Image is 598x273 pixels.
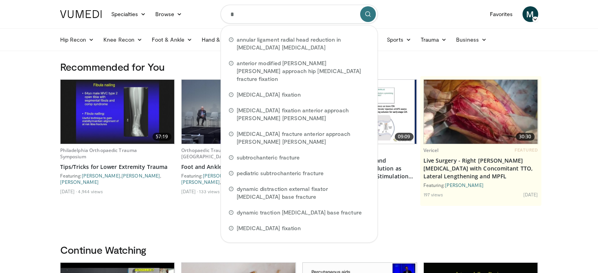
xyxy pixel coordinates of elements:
a: Live Surgery - Right [PERSON_NAME][MEDICAL_DATA] with Concomitant TTO, Lateral Lengthening and MPFL [423,157,538,180]
span: pediatric subtrochanteric fracture [237,169,324,177]
span: dynamic traction [MEDICAL_DATA] base fracture [237,209,362,216]
a: Philadelphia Orthopaedic Trauma Symposium [60,147,137,160]
span: [MEDICAL_DATA] fixation [237,224,301,232]
a: [PERSON_NAME] [181,179,220,185]
li: 4,944 views [78,188,103,194]
li: [DATE] [181,188,198,194]
a: Trauma [416,32,452,48]
div: Featuring: , , , [181,172,296,185]
input: Search topics, interventions [221,5,378,24]
a: Orthopaedic Trauma Institute at [GEOGRAPHIC_DATA] [181,147,257,160]
span: annular ligament radial head reduction in [MEDICAL_DATA] [MEDICAL_DATA] [237,36,370,51]
img: VuMedi Logo [60,10,102,18]
a: Hip Recon [55,32,99,48]
span: subtrochanteric fracture [237,154,300,161]
div: Featuring: [423,182,538,188]
span: 09:09 [395,133,414,141]
a: [PERSON_NAME] [121,173,160,178]
span: FEATURED [515,147,538,153]
h3: Recommended for You [60,60,538,73]
li: [DATE] [523,191,538,198]
a: 57:19 [61,80,175,144]
img: 8970f8e1-af41-4fb8-bd94-3e47a5a540c0.620x360_q85_upscale.jpg [182,80,296,144]
li: [DATE] [60,188,77,194]
span: dynamic distraction external fixator [MEDICAL_DATA] base fracture [237,185,370,201]
a: 13:56 [182,80,296,144]
img: f2822210-6046-4d88-9b48-ff7c77ada2d7.620x360_q85_upscale.jpg [424,80,538,144]
img: f3170e45-502c-4622-b10e-4b130f9ea5fd.620x360_q85_upscale.jpg [61,80,175,144]
span: anterior modified [PERSON_NAME] [PERSON_NAME] approach hip [MEDICAL_DATA] fracture fixation [237,59,370,83]
a: Knee Recon [99,32,147,48]
a: [PERSON_NAME] [445,182,484,188]
span: 30:30 [516,133,535,141]
li: 133 views [199,188,220,194]
a: Tips/Tricks for Lower Extremity Trauma [60,163,175,171]
a: Favorites [485,6,518,22]
span: [MEDICAL_DATA] fixation anterior approach [PERSON_NAME] [PERSON_NAME] [237,106,370,122]
span: [MEDICAL_DATA] fixation [237,91,301,99]
a: Vericel [423,147,439,154]
div: Featuring: , , [60,172,175,185]
a: M [523,6,538,22]
span: [MEDICAL_DATA] fracture anterior approach [PERSON_NAME] [PERSON_NAME] [237,130,370,146]
a: Foot and Ankle Session Panel Discussion [181,163,296,171]
a: [PERSON_NAME] [60,179,99,185]
li: 197 views [423,191,443,198]
span: 57:19 [153,133,171,141]
a: 30:30 [424,80,538,144]
a: Sports [382,32,416,48]
a: Foot & Ankle [147,32,197,48]
a: Specialties [107,6,151,22]
a: Browse [151,6,187,22]
h3: Continue Watching [60,244,538,256]
a: Hand & Wrist [197,32,248,48]
a: Business [451,32,491,48]
a: [PERSON_NAME] [203,173,241,178]
a: [PERSON_NAME] [82,173,120,178]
